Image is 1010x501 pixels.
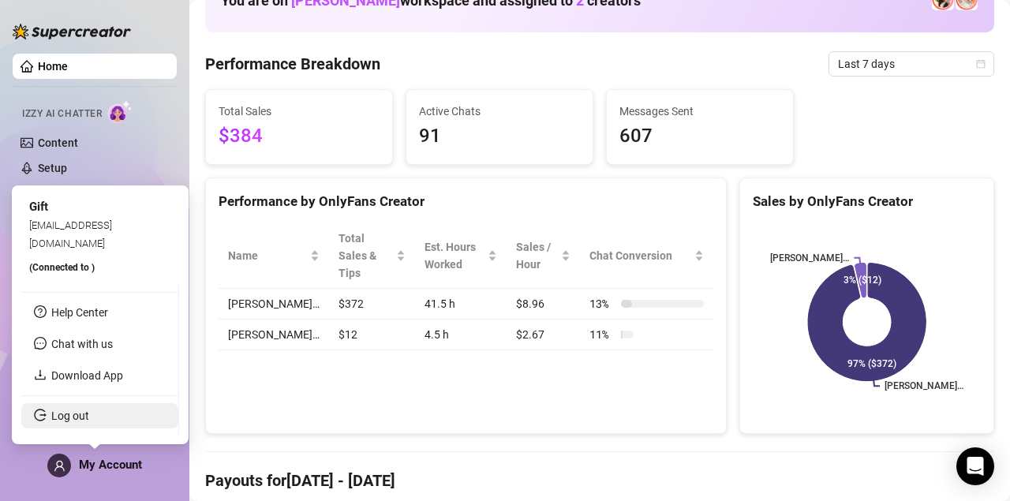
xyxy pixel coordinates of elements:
a: Download App [51,369,123,382]
span: Sales / Hour [516,238,558,273]
text: [PERSON_NAME]… [885,380,963,391]
a: Setup [38,162,67,174]
td: $372 [329,289,415,320]
span: My Account [79,458,142,472]
th: Total Sales & Tips [329,223,415,289]
span: 607 [619,122,780,151]
span: message [34,337,47,350]
a: Content [38,136,78,149]
span: Total Sales [219,103,380,120]
span: Gift [29,200,48,214]
span: Chat Conversion [589,247,691,264]
span: Active Chats [419,103,580,120]
img: logo-BBDzfeDw.svg [13,24,131,39]
span: [EMAIL_ADDRESS][DOMAIN_NAME] [29,219,112,249]
img: AI Chatter [108,100,133,123]
span: Name [228,247,307,264]
td: $8.96 [507,289,580,320]
td: 4.5 h [415,320,507,350]
span: Total Sales & Tips [339,230,393,282]
span: Izzy AI Chatter [22,107,102,122]
th: Sales / Hour [507,223,580,289]
a: Help Center [51,306,108,319]
div: Performance by OnlyFans Creator [219,191,713,212]
div: Sales by OnlyFans Creator [753,191,981,212]
span: user [54,460,65,472]
h4: Performance Breakdown [205,53,380,75]
span: Messages Sent [619,103,780,120]
th: Name [219,223,329,289]
span: (Connected to ) [29,262,95,273]
th: Chat Conversion [580,223,713,289]
span: Last 7 days [838,52,985,76]
span: 91 [419,122,580,151]
a: Home [38,60,68,73]
h4: Payouts for [DATE] - [DATE] [205,469,994,492]
td: [PERSON_NAME]… [219,289,329,320]
td: $12 [329,320,415,350]
div: Est. Hours Worked [425,238,484,273]
div: Open Intercom Messenger [956,447,994,485]
li: Log out [21,403,178,428]
td: 41.5 h [415,289,507,320]
span: calendar [976,59,986,69]
span: $384 [219,122,380,151]
td: $2.67 [507,320,580,350]
span: 11 % [589,326,615,343]
td: [PERSON_NAME]… [219,320,329,350]
span: 13 % [589,295,615,312]
a: Log out [51,409,89,422]
span: Chat with us [51,338,113,350]
text: [PERSON_NAME]… [771,252,850,264]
